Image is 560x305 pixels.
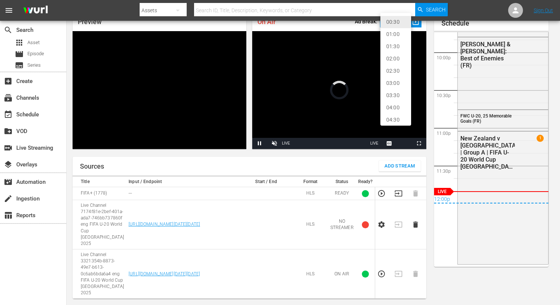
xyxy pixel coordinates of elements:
[380,16,411,28] li: 00:30
[380,77,411,89] li: 03:00
[380,114,411,126] li: 04:30
[380,53,411,65] li: 02:00
[380,65,411,77] li: 02:30
[380,28,411,40] li: 01:00
[380,89,411,102] li: 03:30
[380,102,411,114] li: 04:00
[380,40,411,53] li: 01:30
